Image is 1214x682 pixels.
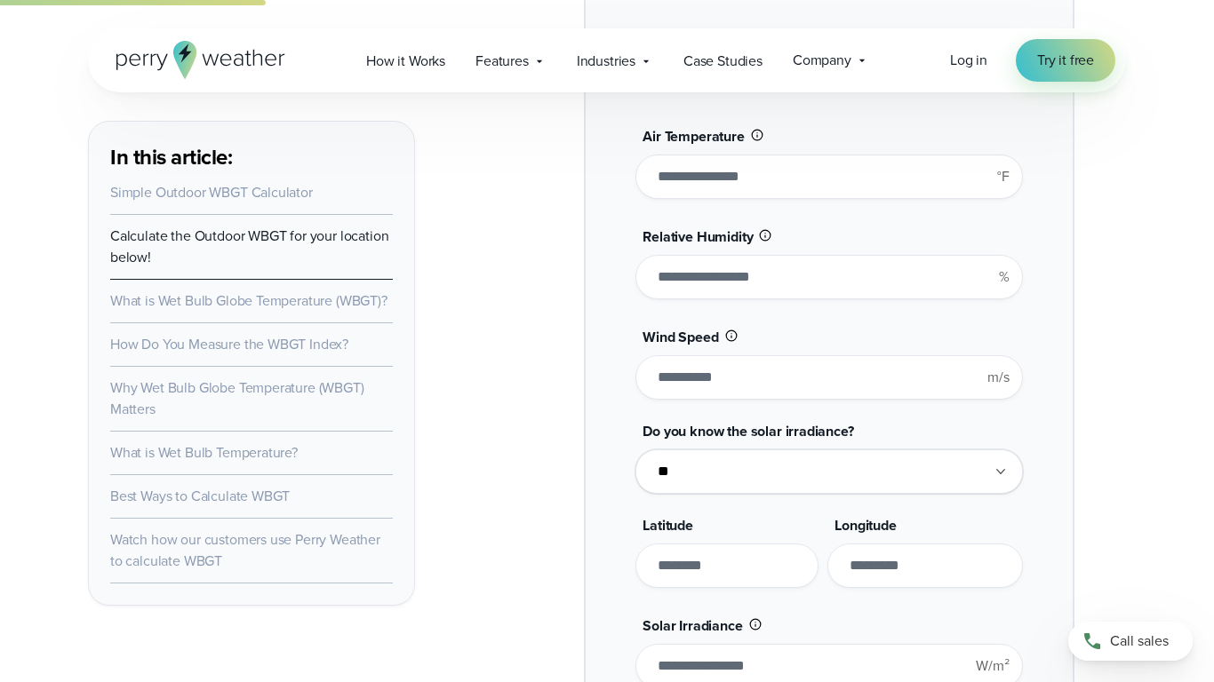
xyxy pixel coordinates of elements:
[110,529,380,571] a: Watch how our customers use Perry Weather to calculate WBGT
[1016,39,1115,82] a: Try it free
[643,421,853,441] span: Do you know the solar irradiance?
[635,26,1022,77] h2: Calculate the Outdoor WBGT for your location below!
[950,50,987,70] span: Log in
[110,334,348,354] a: How Do You Measure the WBGT Index?
[577,51,635,72] span: Industries
[643,515,693,535] span: Latitude
[835,515,896,535] span: Longitude
[475,51,529,72] span: Features
[643,615,742,636] span: Solar Irradiance
[643,126,744,147] span: Air Temperature
[110,226,388,267] a: Calculate the Outdoor WBGT for your location below!
[110,290,387,311] a: What is Wet Bulb Globe Temperature (WBGT)?
[950,50,987,71] a: Log in
[1037,50,1094,71] span: Try it free
[643,226,753,247] span: Relative Humidity
[110,377,364,419] a: Why Wet Bulb Globe Temperature (WBGT) Matters
[793,50,851,71] span: Company
[643,327,718,347] span: Wind Speed
[668,43,778,79] a: Case Studies
[683,51,763,72] span: Case Studies
[351,43,460,79] a: How it Works
[110,143,393,171] h3: In this article:
[110,486,290,506] a: Best Ways to Calculate WBGT
[110,182,313,202] a: Simple Outdoor WBGT Calculator
[1110,630,1169,652] span: Call sales
[1068,622,1193,661] a: Call sales
[366,51,445,72] span: How it Works
[110,442,298,463] a: What is Wet Bulb Temperature?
